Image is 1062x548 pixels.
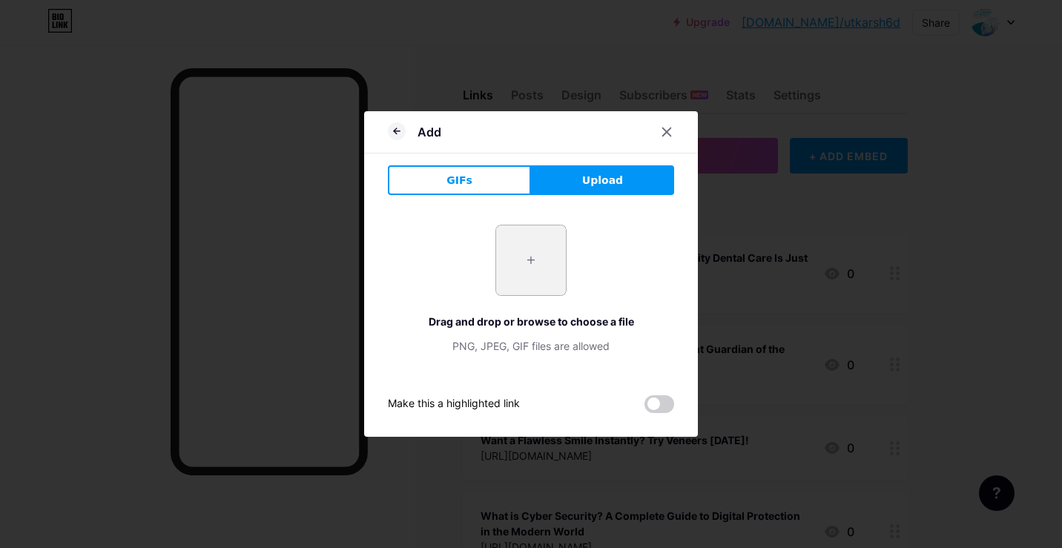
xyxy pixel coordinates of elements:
span: GIFs [446,173,472,188]
button: Upload [531,165,674,195]
div: Add [418,123,441,141]
button: GIFs [388,165,531,195]
span: Upload [582,173,623,188]
div: PNG, JPEG, GIF files are allowed [388,338,674,354]
div: Drag and drop or browse to choose a file [388,314,674,329]
div: Make this a highlighted link [388,395,520,413]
